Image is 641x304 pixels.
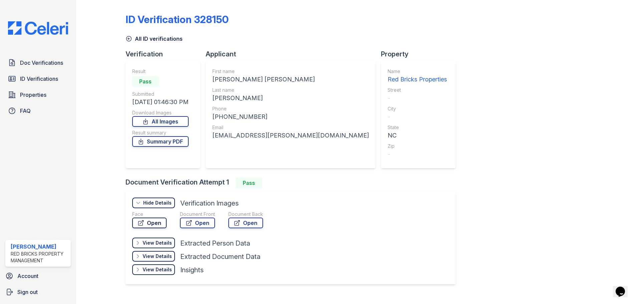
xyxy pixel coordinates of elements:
a: FAQ [5,104,71,117]
a: Doc Verifications [5,56,71,69]
a: Open [228,218,263,228]
div: First name [212,68,369,75]
a: All ID verifications [126,35,183,43]
div: Document Verification Attempt 1 [126,178,461,188]
div: Download Images [132,109,189,116]
a: Open [132,218,167,228]
span: Doc Verifications [20,59,63,67]
a: All Images [132,116,189,127]
div: Face [132,211,167,218]
div: - [388,112,447,121]
div: Result [132,68,189,75]
a: Sign out [3,285,73,299]
div: [PERSON_NAME] [11,243,68,251]
div: Property [381,49,461,59]
a: Properties [5,88,71,101]
div: ID Verification 328150 [126,13,229,25]
div: Verification [126,49,206,59]
span: Sign out [17,288,38,296]
a: Open [180,218,215,228]
div: Submitted [132,91,189,97]
div: View Details [143,266,172,273]
div: Red Bricks Property Management [11,251,68,264]
div: Zip [388,143,447,149]
div: [PERSON_NAME] [PERSON_NAME] [212,75,369,84]
span: FAQ [20,107,31,115]
div: Verification Images [180,199,239,208]
div: Document Front [180,211,215,218]
div: Email [212,124,369,131]
iframe: chat widget [613,277,634,297]
div: Result summary [132,129,189,136]
div: - [388,93,447,103]
div: Extracted Person Data [180,239,250,248]
div: Last name [212,87,369,93]
div: - [388,149,447,159]
div: Applicant [206,49,381,59]
div: Hide Details [143,200,172,206]
div: Pass [236,178,262,188]
div: City [388,105,447,112]
div: Red Bricks Properties [388,75,447,84]
div: View Details [143,253,172,260]
div: Insights [180,265,204,275]
div: Name [388,68,447,75]
a: Name Red Bricks Properties [388,68,447,84]
div: [PERSON_NAME] [212,93,369,103]
div: View Details [143,240,172,246]
a: Account [3,269,73,283]
div: Pass [132,76,159,87]
div: Extracted Document Data [180,252,260,261]
div: Document Back [228,211,263,218]
a: ID Verifications [5,72,71,85]
div: [DATE] 01:46:30 PM [132,97,189,107]
div: Street [388,87,447,93]
a: Summary PDF [132,136,189,147]
div: Phone [212,105,369,112]
span: ID Verifications [20,75,58,83]
img: CE_Logo_Blue-a8612792a0a2168367f1c8372b55b34899dd931a85d93a1a3d3e32e68fde9ad4.png [3,21,73,35]
div: [PHONE_NUMBER] [212,112,369,121]
span: Properties [20,91,46,99]
div: NC [388,131,447,140]
span: Account [17,272,38,280]
div: State [388,124,447,131]
div: [EMAIL_ADDRESS][PERSON_NAME][DOMAIN_NAME] [212,131,369,140]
